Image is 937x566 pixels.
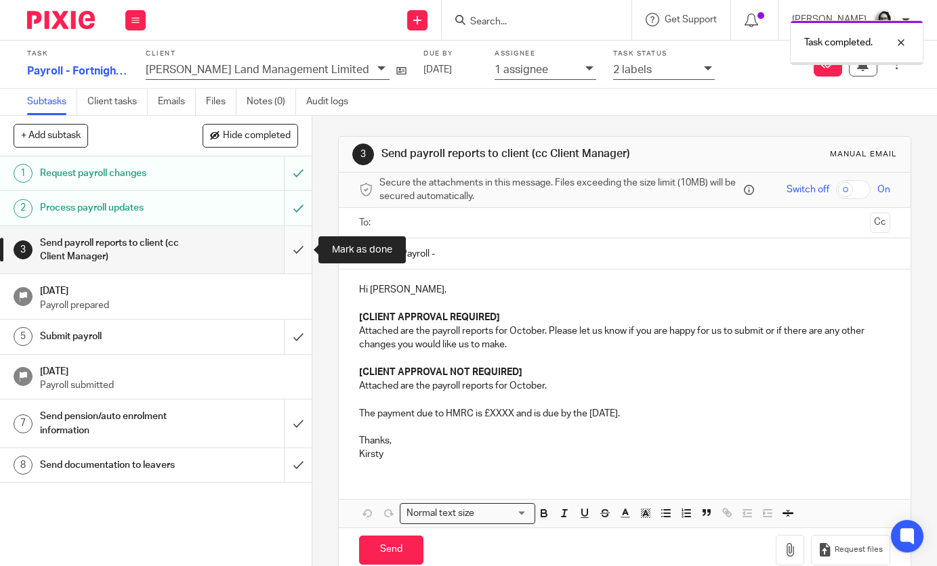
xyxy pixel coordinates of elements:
h1: Send payroll reports to client (cc Client Manager) [40,233,194,267]
div: Search for option [400,503,535,524]
img: Pixie [27,11,95,29]
label: Client [146,49,407,58]
img: Profile%20photo.jpeg [873,9,895,31]
div: 8 [14,456,33,475]
h1: Submit payroll [40,326,194,347]
p: Hi [PERSON_NAME], [359,283,890,297]
div: 5 [14,327,33,346]
button: Request files [811,535,890,565]
span: Request files [835,544,883,555]
p: Kirsty [359,448,890,461]
label: To: [359,216,374,230]
label: Subject: [359,247,394,261]
label: Task [27,49,129,58]
a: Client tasks [87,89,148,115]
p: 1 assignee [495,64,548,76]
span: Switch off [787,183,829,196]
p: Task completed. [804,36,873,49]
p: [PERSON_NAME] Land Management Limited [146,64,369,76]
strong: [CLIENT APPROVAL NOT REQUIRED] [359,368,522,377]
div: 3 [352,144,374,165]
p: Attached are the payroll reports for October. Please let us know if you are happy for us to submi... [359,324,890,352]
span: Normal text size [403,506,477,521]
a: Files [206,89,236,115]
h1: Send payroll reports to client (cc Client Manager) [381,147,654,161]
p: Thanks, [359,434,890,448]
span: Secure the attachments in this message. Files exceeding the size limit (10MB) will be secured aut... [379,176,740,204]
strong: [CLIENT APPROVAL REQUIRED] [359,313,500,322]
a: Emails [158,89,196,115]
p: Payroll submitted [40,378,298,392]
h1: [DATE] [40,362,298,378]
input: Send [359,536,423,565]
div: 3 [14,240,33,259]
p: Attached are the payroll reports for October. [359,379,890,393]
h1: Send pension/auto enrolment information [40,406,194,441]
a: Audit logs [306,89,358,115]
span: [DATE] [423,65,452,74]
p: The payment due to HMRC is £XXXX and is due by the [DATE]. [359,407,890,420]
h1: Send documentation to leavers [40,455,194,475]
button: + Add subtask [14,124,88,147]
a: Notes (0) [247,89,296,115]
button: Cc [870,213,890,233]
p: Payroll prepared [40,299,298,312]
a: Subtasks [27,89,77,115]
p: 2 labels [613,64,652,76]
span: Hide completed [223,131,291,141]
label: Due by [423,49,478,58]
span: On [877,183,890,196]
h1: Request payroll changes [40,163,194,183]
input: Search for option [478,506,527,521]
div: 7 [14,414,33,433]
h1: [DATE] [40,281,298,298]
button: Hide completed [203,124,298,147]
h1: Process payroll updates [40,198,194,218]
div: 2 [14,199,33,218]
div: 1 [14,164,33,183]
div: Manual email [830,149,897,160]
